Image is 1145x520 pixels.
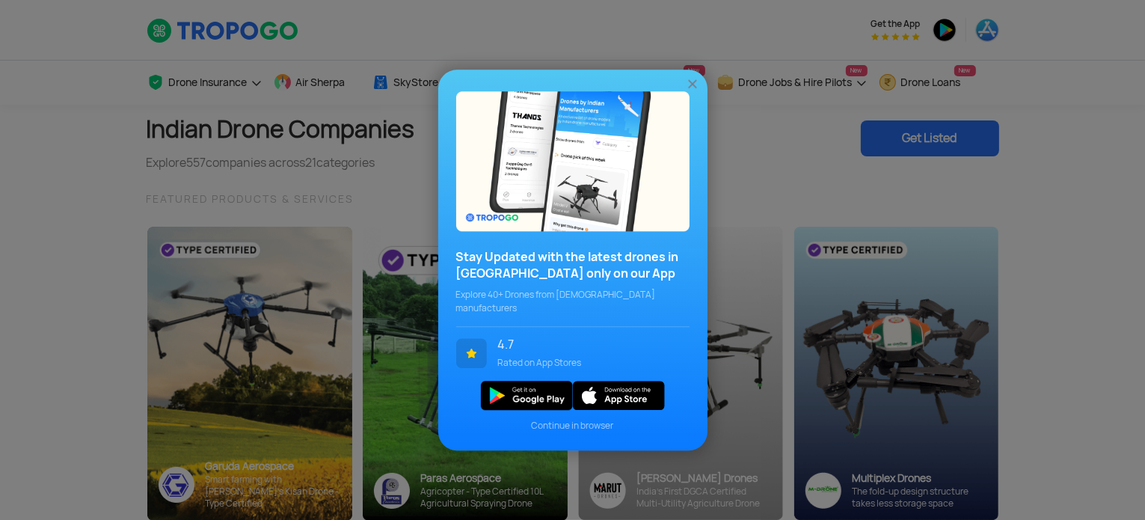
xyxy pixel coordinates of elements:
img: bg_popupecosystem.png [456,91,690,231]
span: Continue in browser [456,419,690,432]
span: Explore 40+ Drones from [DEMOGRAPHIC_DATA] manufacturers [456,288,690,315]
span: Rated on App Stores [498,356,678,370]
img: ic_close.png [685,76,700,91]
h3: Stay Updated with the latest drones in [GEOGRAPHIC_DATA] only on our App [456,249,690,282]
img: img_playstore.png [481,381,573,410]
img: ios_new.svg [573,381,665,410]
img: ic_star.svg [456,338,487,368]
span: 4.7 [498,338,678,352]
